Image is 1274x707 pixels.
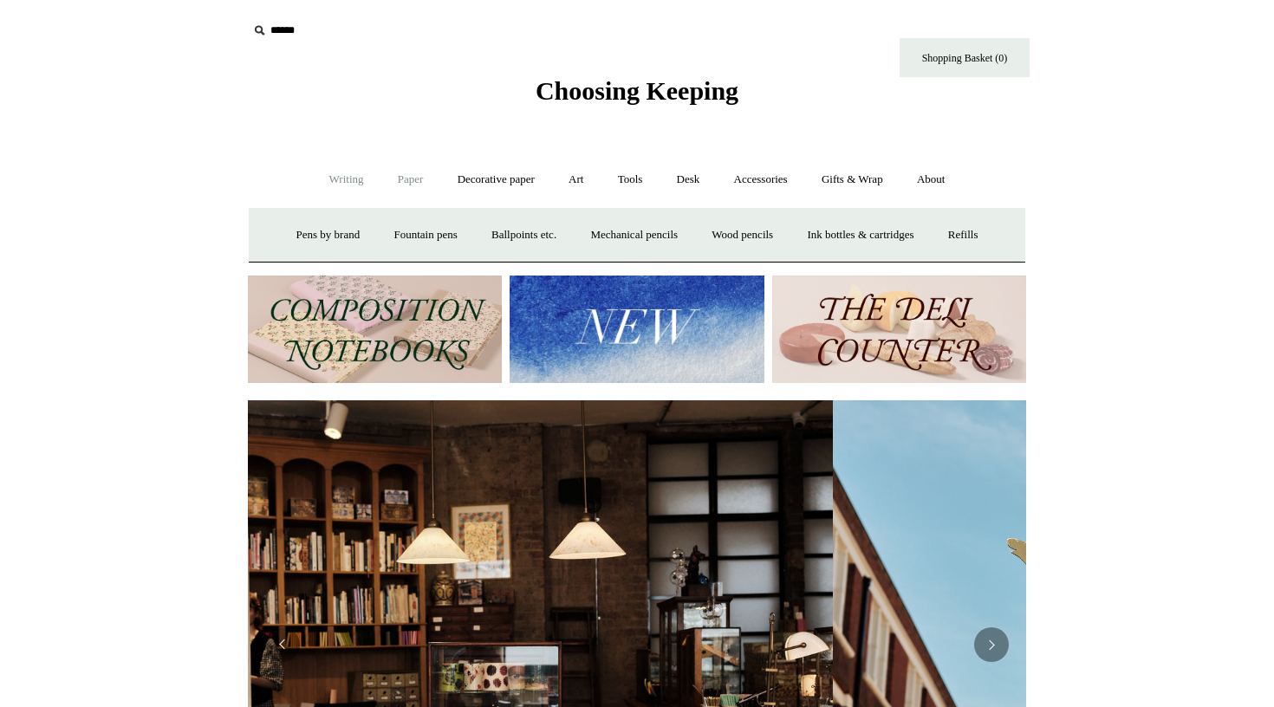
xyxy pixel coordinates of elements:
[281,212,376,258] a: Pens by brand
[382,157,439,203] a: Paper
[696,212,789,258] a: Wood pencils
[974,627,1009,662] button: Next
[553,157,599,203] a: Art
[718,157,803,203] a: Accessories
[248,276,502,384] img: 202302 Composition ledgers.jpg__PID:69722ee6-fa44-49dd-a067-31375e5d54ec
[933,212,994,258] a: Refills
[806,157,899,203] a: Gifts & Wrap
[900,38,1030,77] a: Shopping Basket (0)
[602,157,659,203] a: Tools
[575,212,693,258] a: Mechanical pencils
[791,212,929,258] a: Ink bottles & cartridges
[536,90,738,102] a: Choosing Keeping
[536,76,738,105] span: Choosing Keeping
[661,157,716,203] a: Desk
[901,157,961,203] a: About
[510,276,764,384] img: New.jpg__PID:f73bdf93-380a-4a35-bcfe-7823039498e1
[772,276,1026,384] img: The Deli Counter
[265,627,300,662] button: Previous
[314,157,380,203] a: Writing
[442,157,550,203] a: Decorative paper
[476,212,572,258] a: Ballpoints etc.
[378,212,472,258] a: Fountain pens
